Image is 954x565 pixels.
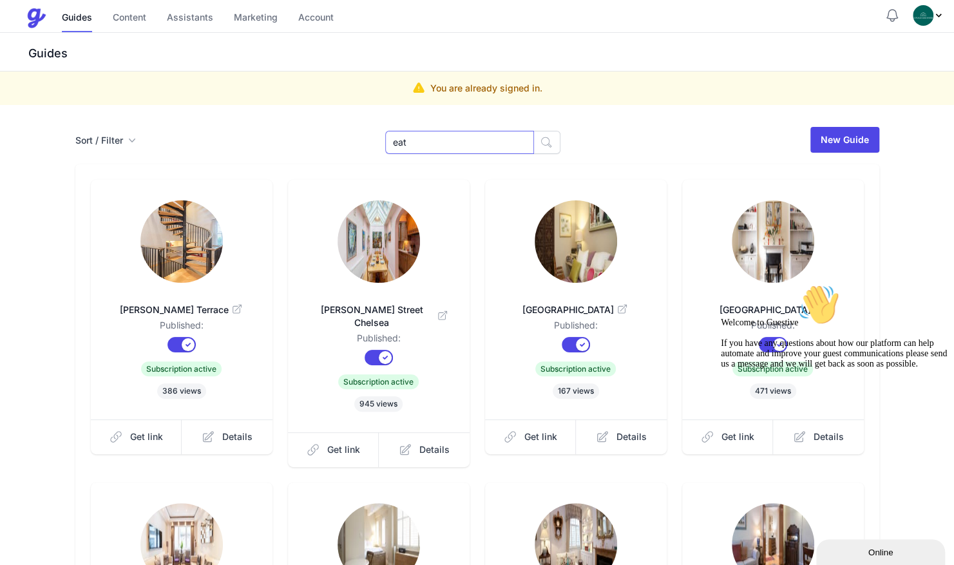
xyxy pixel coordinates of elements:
span: Details [222,430,253,443]
a: Details [182,419,272,454]
span: Welcome to Guestive If you have any questions about how our platform can help automate and improv... [5,39,231,90]
a: Details [576,419,667,454]
div: Welcome to Guestive👋If you have any questions about how our platform can help automate and improv... [5,5,237,90]
span: 167 views [553,383,599,399]
img: wq8sw0j47qm6nw759ko380ndfzun [338,200,420,283]
span: Subscription active [535,361,616,376]
dd: Published: [309,332,449,350]
span: Subscription active [338,374,419,389]
img: :wave: [82,5,124,46]
span: [PERSON_NAME] Street Chelsea [309,303,449,329]
span: [PERSON_NAME] Terrace [111,303,252,316]
span: [GEOGRAPHIC_DATA] [506,303,646,316]
span: Details [419,443,450,456]
a: Get link [485,419,577,454]
input: Search Guides [385,131,534,154]
span: 386 views [157,383,206,399]
iframe: chat widget [716,279,948,533]
span: Subscription active [141,361,222,376]
a: [PERSON_NAME] Terrace [111,288,252,319]
dd: Published: [506,319,646,337]
button: Sort / Filter [75,134,136,147]
a: Content [113,5,146,32]
span: Get link [130,430,163,443]
a: [GEOGRAPHIC_DATA] [506,288,646,319]
dd: Published: [703,319,843,337]
img: hdmgvwaq8kfuacaafu0ghkkjd0oq [732,200,814,283]
p: You are already signed in. [430,82,542,95]
a: Assistants [167,5,213,32]
a: Account [298,5,334,32]
span: Get link [327,443,360,456]
h3: Guides [26,46,954,61]
img: mtasz01fldrr9v8cnif9arsj44ov [140,200,223,283]
span: [GEOGRAPHIC_DATA] [703,303,843,316]
a: Get link [682,419,774,454]
span: Details [616,430,647,443]
img: 9b5v0ir1hdq8hllsqeesm40py5rd [535,200,617,283]
img: Guestive Guides [26,8,46,28]
a: Details [379,432,470,467]
a: Get link [91,419,182,454]
span: Get link [524,430,557,443]
button: Notifications [884,8,900,23]
a: Get link [288,432,379,467]
a: Marketing [234,5,278,32]
iframe: chat widget [816,537,948,565]
div: Profile Menu [913,5,944,26]
a: New Guide [810,127,879,153]
dd: Published: [111,319,252,337]
img: oovs19i4we9w73xo0bfpgswpi0cd [913,5,933,26]
span: 945 views [354,396,403,412]
a: [GEOGRAPHIC_DATA] [703,288,843,319]
a: [PERSON_NAME] Street Chelsea [309,288,449,332]
a: Guides [62,5,92,32]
